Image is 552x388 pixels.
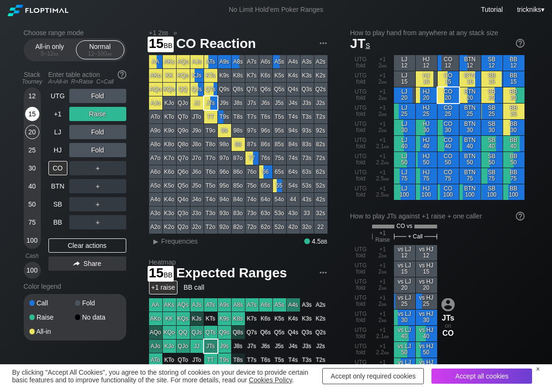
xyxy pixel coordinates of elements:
div: J9s [218,96,231,110]
div: 97s [245,124,259,137]
div: T5s [273,110,286,123]
div: 30 [25,161,39,175]
div: 94o [218,193,231,206]
div: CO 25 [438,104,459,119]
div: 50 [25,197,39,211]
div: 95o [218,179,231,192]
div: Stack [20,67,45,89]
div: 96s [259,124,272,137]
div: 74s [287,151,300,165]
div: Accept all cookies [431,369,532,384]
div: A=All-in R=Raise C=Call [48,78,126,85]
div: CO 40 [438,136,459,151]
span: bb [382,62,387,69]
div: HJ 15 [416,71,437,87]
div: KK [163,69,176,82]
div: Fold [75,300,121,306]
div: BTN 75 [459,168,481,184]
div: 86o [232,165,245,179]
div: J4o [190,193,204,206]
div: J3o [190,207,204,220]
div: UTG fold [350,136,372,151]
a: Tutorial [481,6,503,13]
h2: Choose range mode [24,29,126,37]
div: SB 15 [481,71,503,87]
div: 75s [273,151,286,165]
div: Fold [69,125,126,139]
div: T9o [204,124,217,137]
div: 82s [314,138,327,151]
div: CO 100 [438,184,459,200]
div: 85s [273,138,286,151]
div: SB 30 [481,120,503,135]
div: JTs [204,96,217,110]
div: KQs [177,69,190,82]
div: KTs [204,69,217,82]
div: 42s [314,193,327,206]
div: T3s [300,110,314,123]
div: K6s [259,69,272,82]
div: A4o [149,193,162,206]
div: 20 [25,125,39,139]
span: bb [162,29,168,37]
div: 85o [232,179,245,192]
div: Q4o [177,193,190,206]
div: BB 30 [503,120,524,135]
div: BTN 100 [459,184,481,200]
div: T8s [232,110,245,123]
div: K4s [287,69,300,82]
div: CO 20 [438,87,459,103]
div: UTG fold [350,184,372,200]
div: 5 – 12 [30,50,70,57]
div: 98o [218,138,231,151]
span: JT [350,36,370,51]
div: BB 100 [503,184,524,200]
div: BB 15 [503,71,524,87]
div: HJ 30 [416,120,437,135]
div: UTG fold [350,87,372,103]
div: 65o [259,179,272,192]
div: J4s [287,96,300,110]
div: HJ 75 [416,168,437,184]
div: 52s [314,179,327,192]
span: CO Reaction [175,37,257,52]
div: 77 [245,151,259,165]
div: A6o [149,165,162,179]
div: T5o [204,179,217,192]
div: +1 2 [372,55,393,71]
div: A6s [259,55,272,68]
div: 12 – 100 [80,50,120,57]
div: Q5s [273,83,286,96]
img: help.32db89a4.svg [515,211,525,221]
div: K8o [163,138,176,151]
span: bb [382,78,387,85]
div: 86s [259,138,272,151]
div: Fold [69,89,126,103]
div: UTG fold [350,55,372,71]
div: 93o [218,207,231,220]
div: TT [204,110,217,123]
span: bb [384,175,389,182]
span: bb [382,95,387,101]
div: LJ 20 [394,87,415,103]
div: Raise [29,314,75,321]
div: 93s [300,124,314,137]
div: Q3o [177,207,190,220]
div: 43o [287,207,300,220]
div: BTN 30 [459,120,481,135]
div: ＋ [69,197,126,211]
div: 98s [232,124,245,137]
div: A5o [149,179,162,192]
div: BTN 20 [459,87,481,103]
div: LJ 25 [394,104,415,119]
span: bb [384,143,389,150]
div: UTG fold [350,71,372,87]
div: All-in only [28,41,72,59]
div: 83o [232,207,245,220]
div: UTG fold [350,168,372,184]
img: help.32db89a4.svg [515,38,525,48]
div: K7s [245,69,259,82]
div: Q9s [218,83,231,96]
div: SB 75 [481,168,503,184]
span: » [168,29,182,37]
